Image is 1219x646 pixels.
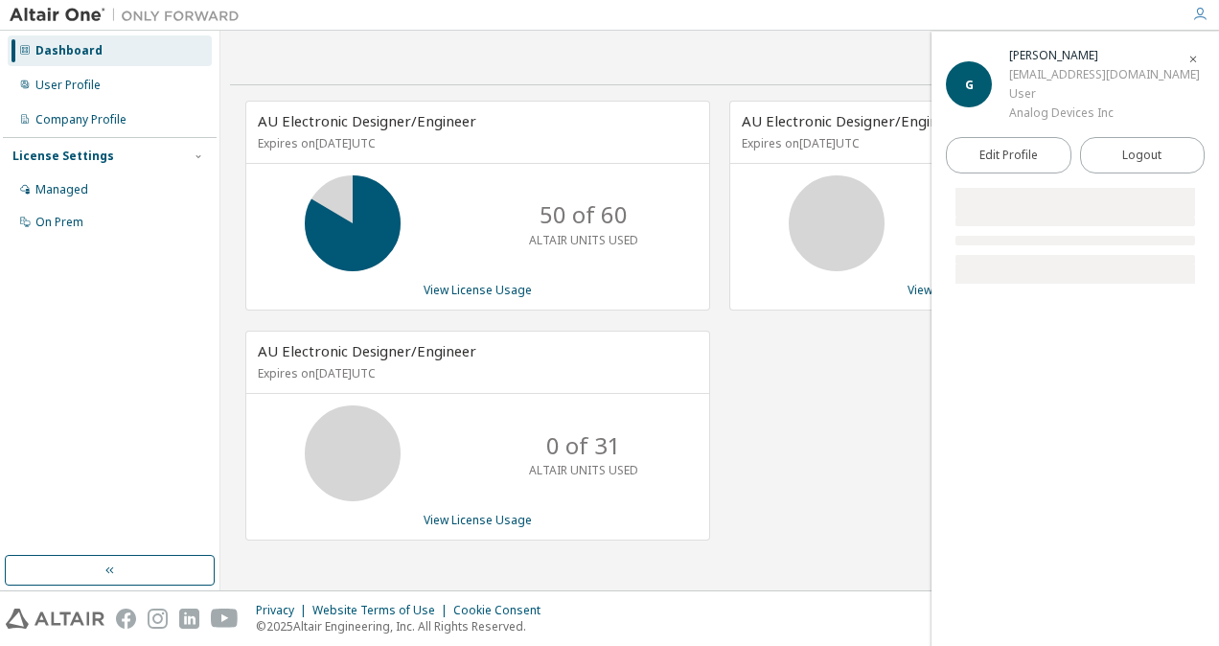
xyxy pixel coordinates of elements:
div: User Profile [35,78,101,93]
div: [EMAIL_ADDRESS][DOMAIN_NAME] [1009,65,1200,84]
a: Edit Profile [946,137,1071,173]
span: AU Electronic Designer/Engineer [258,111,476,130]
img: altair_logo.svg [6,609,104,629]
span: AU Electronic Designer/Engineer [258,341,476,360]
div: Gokhan Altintas [1009,46,1200,65]
span: AU Electronic Designer/Engineer [742,111,960,130]
button: Logout [1080,137,1206,173]
p: Expires on [DATE] UTC [258,135,693,151]
div: User [1009,84,1200,104]
p: Expires on [DATE] UTC [742,135,1177,151]
p: 50 of 60 [540,198,628,231]
div: Privacy [256,603,312,618]
img: instagram.svg [148,609,168,629]
div: Cookie Consent [453,603,552,618]
div: Managed [35,182,88,197]
p: 0 of 31 [546,429,621,462]
div: Dashboard [35,43,103,58]
a: View License Usage [424,512,532,528]
div: Website Terms of Use [312,603,453,618]
p: ALTAIR UNITS USED [529,462,638,478]
span: Logout [1122,146,1161,165]
span: G [965,77,974,93]
div: Analog Devices Inc [1009,104,1200,123]
div: On Prem [35,215,83,230]
span: Edit Profile [979,148,1038,163]
a: View License Usage [908,282,1016,298]
img: youtube.svg [211,609,239,629]
img: linkedin.svg [179,609,199,629]
p: Expires on [DATE] UTC [258,365,693,381]
img: facebook.svg [116,609,136,629]
a: View License Usage [424,282,532,298]
p: ALTAIR UNITS USED [529,232,638,248]
img: Altair One [10,6,249,25]
div: Company Profile [35,112,126,127]
p: © 2025 Altair Engineering, Inc. All Rights Reserved. [256,618,552,634]
div: License Settings [12,149,114,164]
